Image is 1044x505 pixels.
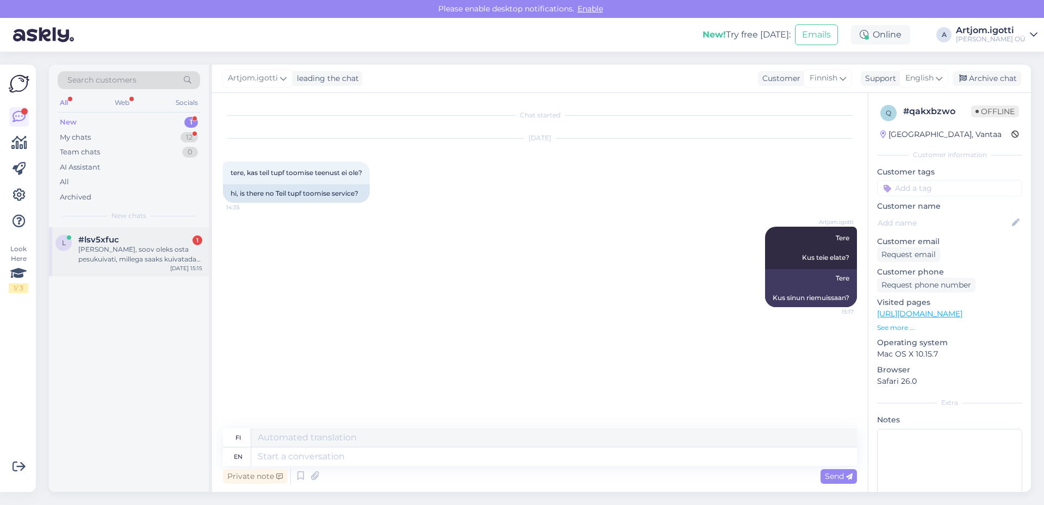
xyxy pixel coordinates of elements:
[758,73,800,84] div: Customer
[234,447,243,466] div: en
[223,133,857,143] div: [DATE]
[813,308,854,316] span: 15:17
[703,28,791,41] div: Try free [DATE]:
[113,96,132,110] div: Web
[877,266,1022,278] p: Customer phone
[231,169,362,177] span: tere, kas teil tupf toomise teenust ei ole?
[877,278,975,292] div: Request phone number
[9,73,29,94] img: Askly Logo
[903,105,971,118] div: # qakxbzwo
[877,376,1022,387] p: Safari 26.0
[880,129,1002,140] div: [GEOGRAPHIC_DATA], Vantaa
[293,73,359,84] div: leading the chat
[810,72,837,84] span: Finnish
[905,72,934,84] span: English
[877,150,1022,160] div: Customer information
[971,105,1019,117] span: Offline
[60,177,69,188] div: All
[813,218,854,226] span: Artjom.igotti
[765,269,857,307] div: Tere Kus sinun riemuissaan?
[877,414,1022,426] p: Notes
[877,309,962,319] a: [URL][DOMAIN_NAME]
[60,192,91,203] div: Archived
[170,264,202,272] div: [DATE] 15:15
[60,162,100,173] div: AI Assistant
[78,245,202,264] div: [PERSON_NAME], soov oleks osta pesukuivati, millega saaks kuivatada ka patja ning tekki. [PERSON_...
[62,239,66,247] span: l
[703,29,726,40] b: New!
[795,24,838,45] button: Emails
[78,235,119,245] span: #lsv5xfuc
[878,217,1010,229] input: Add name
[861,73,896,84] div: Support
[877,323,1022,333] p: See more ...
[877,247,940,262] div: Request email
[877,348,1022,360] p: Mac OS X 10.15.7
[223,184,370,203] div: hi, is there no Teil tupf toomise service?
[67,74,136,86] span: Search customers
[877,297,1022,308] p: Visited pages
[825,471,853,481] span: Send
[192,235,202,245] div: 1
[956,35,1026,43] div: [PERSON_NAME] OÜ
[9,244,28,293] div: Look Here
[877,398,1022,408] div: Extra
[9,283,28,293] div: 1 / 3
[228,72,278,84] span: Artjom.igotti
[877,236,1022,247] p: Customer email
[877,180,1022,196] input: Add a tag
[223,110,857,120] div: Chat started
[877,166,1022,178] p: Customer tags
[58,96,70,110] div: All
[956,26,1037,43] a: Artjom.igotti[PERSON_NAME] OÜ
[111,211,146,221] span: New chats
[936,27,952,42] div: A
[226,203,267,211] span: 14:35
[184,117,198,128] div: 1
[886,109,891,117] span: q
[60,147,100,158] div: Team chats
[181,132,198,143] div: 12
[877,201,1022,212] p: Customer name
[235,428,241,447] div: fi
[877,364,1022,376] p: Browser
[60,132,91,143] div: My chats
[956,26,1026,35] div: Artjom.igotti
[60,117,77,128] div: New
[851,25,910,45] div: Online
[173,96,200,110] div: Socials
[223,469,287,484] div: Private note
[574,4,606,14] span: Enable
[953,71,1021,86] div: Archive chat
[182,147,198,158] div: 0
[877,337,1022,348] p: Operating system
